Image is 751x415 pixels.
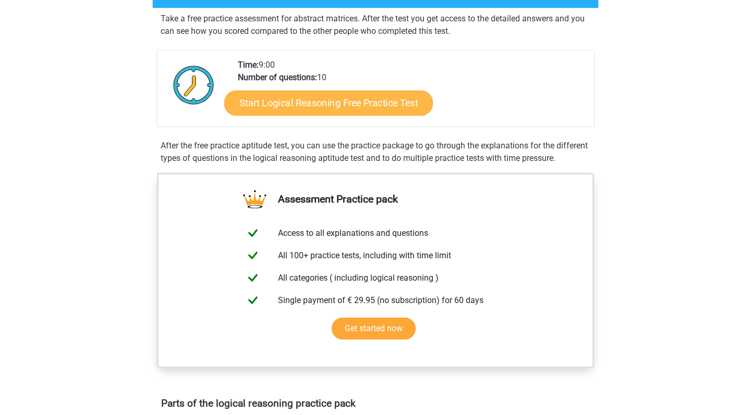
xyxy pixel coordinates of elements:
div: 9:00 10 [230,59,593,127]
a: Get started now [332,318,416,339]
b: Time: [238,60,259,70]
p: Take a free practice assessment for abstract matrices. After the test you get access to the detai... [161,12,590,37]
img: Clock [167,59,220,111]
b: Number of questions: [238,72,317,82]
a: Start Logical Reasoning Free Practice Test [224,90,433,115]
h4: Parts of the logical reasoning practice pack [161,397,590,409]
div: After the free practice aptitude test, you can use the practice package to go through the explana... [156,140,595,165]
